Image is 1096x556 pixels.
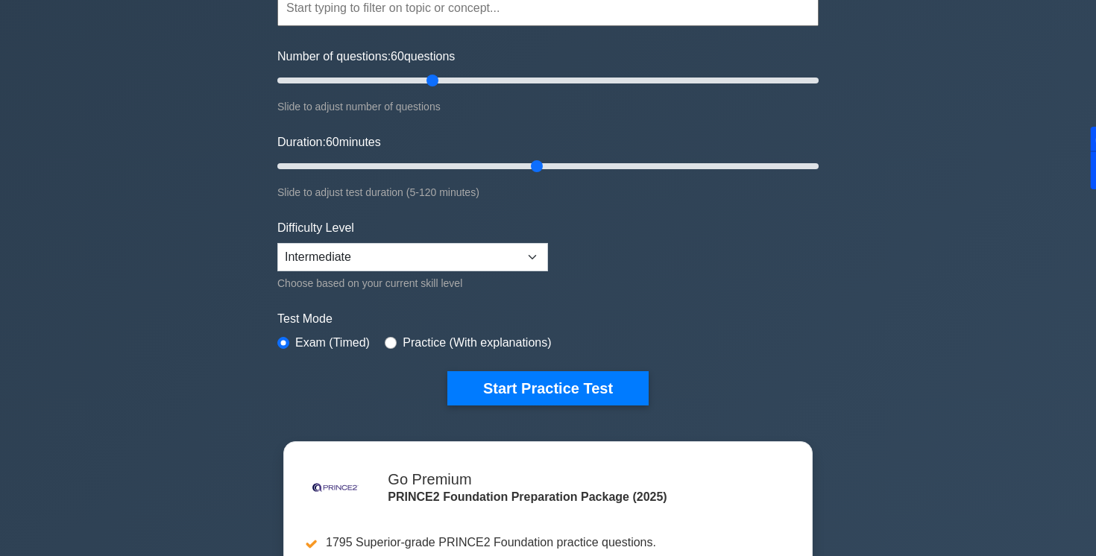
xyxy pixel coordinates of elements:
[277,310,819,328] label: Test Mode
[277,48,455,66] label: Number of questions: questions
[326,136,339,148] span: 60
[403,334,551,352] label: Practice (With explanations)
[277,98,819,116] div: Slide to adjust number of questions
[277,219,354,237] label: Difficulty Level
[277,274,548,292] div: Choose based on your current skill level
[391,50,404,63] span: 60
[295,334,370,352] label: Exam (Timed)
[277,133,381,151] label: Duration: minutes
[447,371,649,405] button: Start Practice Test
[277,183,819,201] div: Slide to adjust test duration (5-120 minutes)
